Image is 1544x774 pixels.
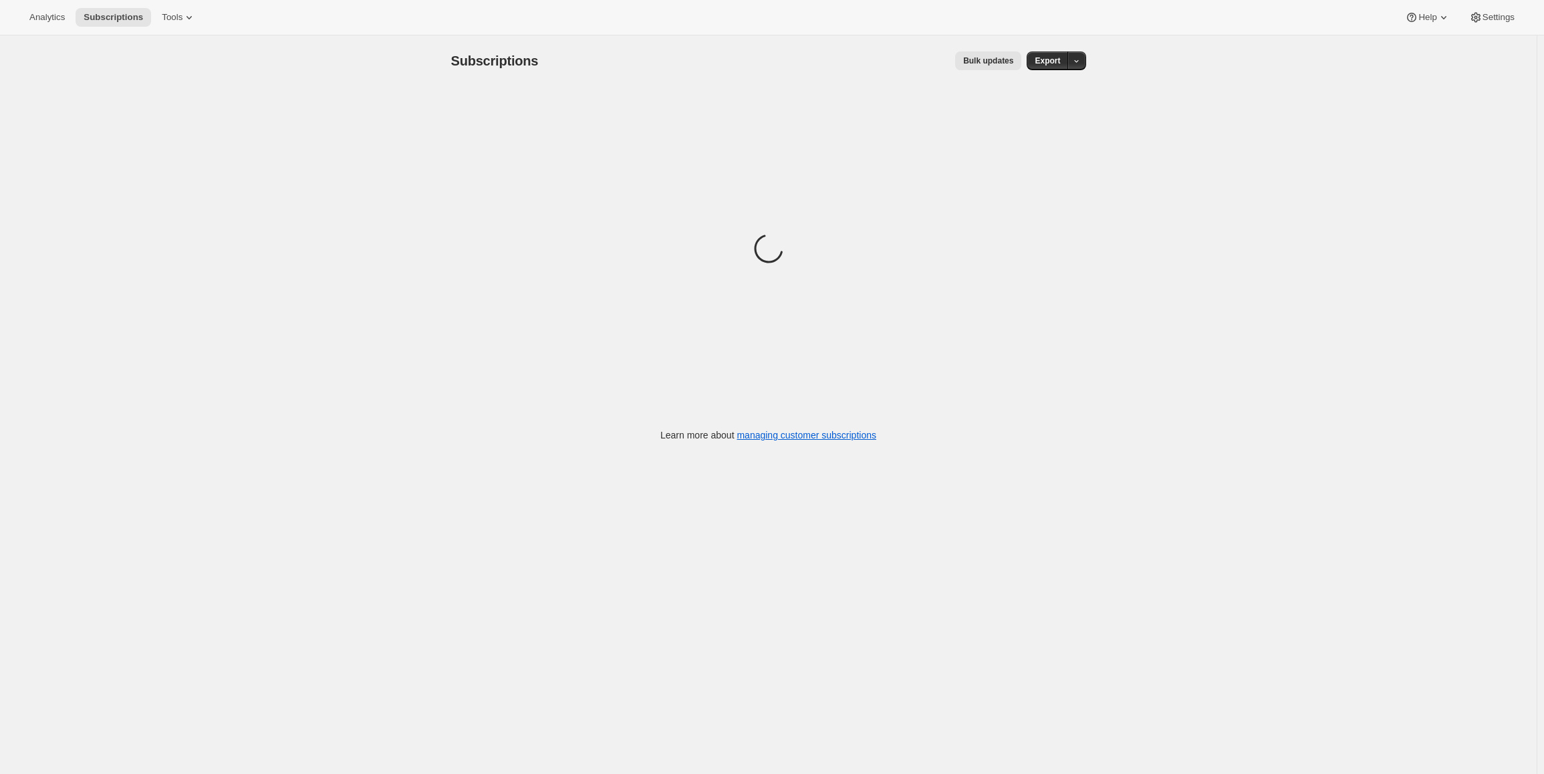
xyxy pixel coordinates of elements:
[29,12,65,23] span: Analytics
[1035,55,1060,66] span: Export
[21,8,73,27] button: Analytics
[1483,12,1515,23] span: Settings
[660,428,876,442] p: Learn more about
[737,430,876,440] a: managing customer subscriptions
[1418,12,1436,23] span: Help
[76,8,151,27] button: Subscriptions
[1027,51,1068,70] button: Export
[1461,8,1523,27] button: Settings
[162,12,182,23] span: Tools
[451,53,539,68] span: Subscriptions
[955,51,1021,70] button: Bulk updates
[1397,8,1458,27] button: Help
[154,8,204,27] button: Tools
[84,12,143,23] span: Subscriptions
[963,55,1013,66] span: Bulk updates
